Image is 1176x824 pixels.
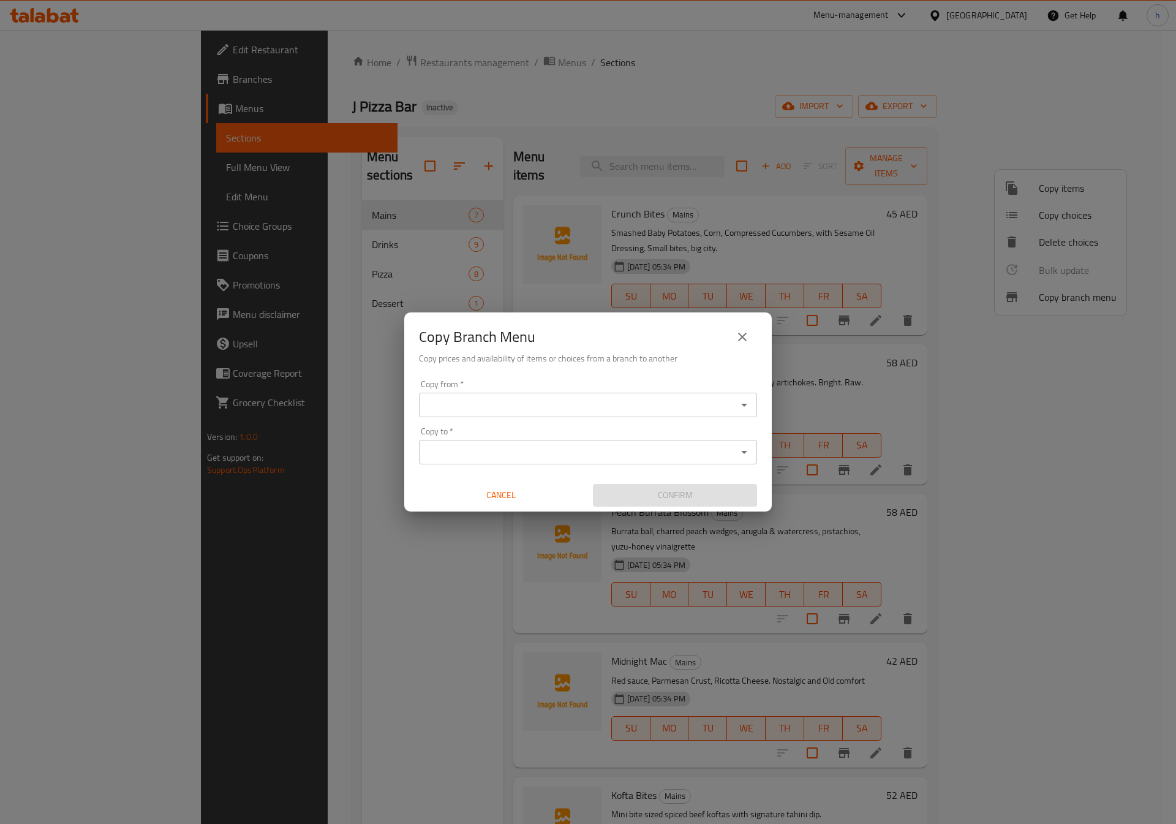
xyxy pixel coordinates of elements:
button: close [728,322,757,352]
span: Cancel [424,488,578,503]
button: Cancel [419,484,583,507]
button: Open [736,444,753,461]
h2: Copy Branch Menu [419,327,535,347]
button: Open [736,396,753,414]
h6: Copy prices and availability of items or choices from a branch to another [419,352,757,365]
